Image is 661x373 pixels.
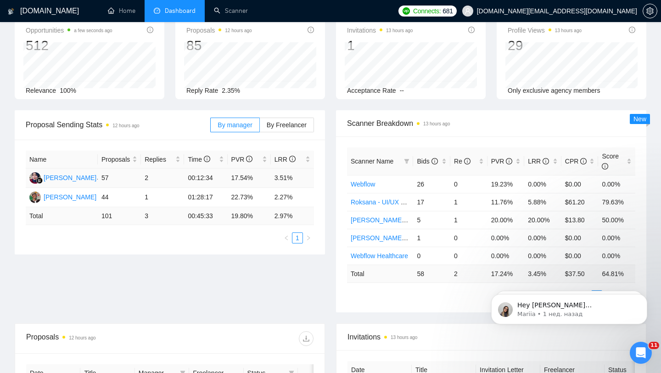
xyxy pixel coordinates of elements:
span: New [633,115,646,123]
td: Total [347,265,413,283]
a: setting [643,7,657,15]
img: gigradar-bm.png [36,177,43,184]
div: Proposals [26,331,170,346]
button: right [303,232,314,243]
td: 26 [413,175,450,193]
span: Bids [417,158,437,165]
a: Webflow [351,181,375,188]
span: dashboard [154,7,160,14]
span: Proposals [186,25,252,36]
td: 00:12:34 [184,169,227,188]
div: 85 [186,37,252,54]
td: 0 [450,247,487,265]
td: 0.00% [598,229,635,247]
span: Opportunities [26,25,112,36]
td: $13.80 [561,211,599,229]
td: $ 37.50 [561,265,599,283]
a: [PERSON_NAME] - UI/UX Fintech [351,234,449,242]
span: info-circle [246,156,252,162]
a: Roksana - UI/UX General [351,198,424,206]
img: RH [29,172,41,184]
td: 1 [450,193,487,211]
th: Replies [141,151,184,169]
div: 29 [508,37,582,54]
span: Proposals [101,154,130,164]
span: info-circle [147,27,153,33]
span: 100% [60,87,76,94]
span: right [306,235,311,241]
div: 512 [26,37,112,54]
span: LRR [274,156,296,163]
span: Reply Rate [186,87,218,94]
td: 58 [413,265,450,283]
td: 0.00% [487,247,525,265]
a: RH[PERSON_NAME] [29,174,96,181]
span: filter [402,154,411,168]
div: [PERSON_NAME] [44,173,96,183]
td: $0.00 [561,175,599,193]
td: 50.00% [598,211,635,229]
span: left [284,235,289,241]
td: 19.80 % [228,207,271,225]
td: 3.51% [271,169,314,188]
span: info-circle [602,163,608,170]
span: PVR [491,158,513,165]
td: 0 [450,229,487,247]
td: 0.00% [487,229,525,247]
span: download [299,335,313,342]
td: 57 [98,169,141,188]
td: 44 [98,188,141,207]
span: Invitations [347,25,413,36]
span: info-circle [506,158,512,164]
span: info-circle [204,156,210,162]
td: 20.00% [524,211,561,229]
span: Invitations [347,331,635,343]
span: info-circle [629,27,635,33]
time: 13 hours ago [386,28,413,33]
button: left [281,232,292,243]
span: Replies [145,154,174,164]
span: info-circle [543,158,549,164]
td: 1 [413,229,450,247]
span: Connects: [413,6,441,16]
td: 00:45:33 [184,207,227,225]
td: 64.81 % [598,265,635,283]
span: Re [454,158,471,165]
td: 19.23% [487,175,525,193]
td: 1 [141,188,184,207]
span: filter [404,158,409,164]
td: 0.00% [524,175,561,193]
td: $61.20 [561,193,599,211]
span: 2.35% [222,87,240,94]
td: 2 [141,169,184,188]
button: setting [643,4,657,18]
time: 12 hours ago [69,335,95,340]
td: 20.00% [487,211,525,229]
time: 13 hours ago [555,28,582,33]
time: 13 hours ago [391,335,417,340]
td: 2 [450,265,487,283]
a: [PERSON_NAME] - UI/UX General [351,216,451,224]
span: info-circle [468,27,475,33]
td: 22.73% [228,188,271,207]
div: 1 [347,37,413,54]
td: 3 [141,207,184,225]
span: -- [400,87,404,94]
span: 681 [443,6,453,16]
span: By manager [218,121,252,129]
span: info-circle [289,156,296,162]
span: Profile Views [508,25,582,36]
div: [PERSON_NAME] Azuatalam [44,192,128,202]
span: LRR [528,158,549,165]
td: 0.00% [598,175,635,193]
li: Next Page [303,232,314,243]
td: 0 [413,247,450,265]
a: Webflow Healthcare [351,252,408,260]
time: 12 hours ago [225,28,252,33]
td: Total [26,207,98,225]
td: 0.00% [524,229,561,247]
